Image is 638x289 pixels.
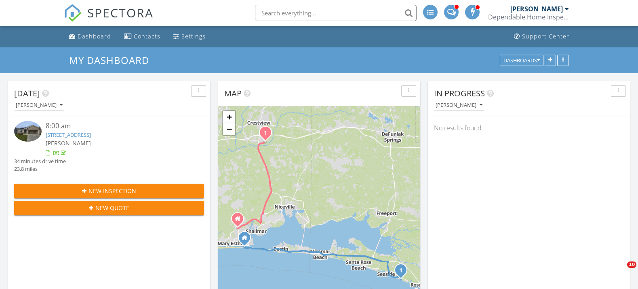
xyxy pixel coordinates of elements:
i: 1 [399,268,402,274]
span: [PERSON_NAME] [46,139,91,147]
div: [PERSON_NAME] [510,5,563,13]
div: Support Center [522,32,569,40]
a: Zoom in [223,111,235,123]
input: Search everything... [255,5,417,21]
a: Support Center [511,29,573,44]
div: 645 Porpoise Ave, Fort Walton Beach fl 32548 [244,238,249,242]
a: Contacts [121,29,164,44]
div: 8:00 am [46,121,188,131]
div: 320 Beachfront Trail, Santa Rosa Beach, FL 32459 [401,270,406,275]
iframe: Intercom live chat [611,261,630,281]
div: [PERSON_NAME] [16,102,63,108]
div: Dashboards [503,57,540,63]
div: 211 North Hampton Circle, Fort Walton Beach FL 32547 [238,219,242,223]
a: My Dashboard [69,53,156,67]
a: Zoom out [223,123,235,135]
span: New Inspection [88,187,136,195]
div: Contacts [134,32,160,40]
div: 34 minutes drive time [14,157,66,165]
img: The Best Home Inspection Software - Spectora [64,4,82,22]
i: 1 [264,130,267,136]
span: Map [224,88,242,99]
span: In Progress [434,88,485,99]
button: New Quote [14,201,204,215]
span: [DATE] [14,88,40,99]
div: Dashboard [78,32,111,40]
a: Settings [170,29,209,44]
div: 23.8 miles [14,165,66,173]
a: Dashboard [65,29,114,44]
div: 4408 Marine Loop, Crestview, FL 32539 [265,132,270,137]
div: Settings [181,32,206,40]
button: Dashboards [500,55,543,66]
div: No results found [428,117,630,139]
div: [PERSON_NAME] [436,102,482,108]
img: 9477972%2Fcover_photos%2FA3DbhOeYi5VF7hr9eX5f%2Fsmall.jpg [14,121,42,142]
button: New Inspection [14,184,204,198]
a: SPECTORA [64,11,154,28]
div: Dependable Home Inspections LLC [488,13,569,21]
a: 8:00 am [STREET_ADDRESS] [PERSON_NAME] 34 minutes drive time 23.8 miles [14,121,204,173]
button: [PERSON_NAME] [14,100,64,111]
span: 10 [627,261,636,268]
button: [PERSON_NAME] [434,100,484,111]
span: SPECTORA [87,4,154,21]
span: New Quote [95,204,129,212]
a: [STREET_ADDRESS] [46,131,91,138]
